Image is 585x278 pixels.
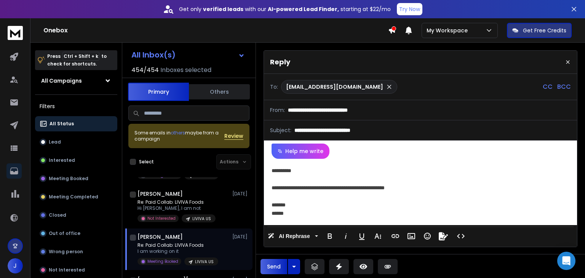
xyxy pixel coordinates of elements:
[131,51,176,59] h1: All Inbox(s)
[35,189,117,205] button: Meeting Completed
[49,157,75,163] p: Interested
[189,83,250,100] button: Others
[232,191,249,197] p: [DATE]
[35,244,117,259] button: Wrong person
[160,66,211,75] h3: Inboxes selected
[137,205,216,211] p: Hi [PERSON_NAME], I am not
[270,57,290,67] p: Reply
[8,258,23,273] button: J
[134,130,224,142] div: Some emails in maybe from a campaign
[397,3,422,15] button: Try Now
[35,262,117,278] button: Not Interested
[179,5,391,13] p: Get only with our starting at $22/mo
[270,83,278,91] p: To:
[436,228,451,244] button: Signature
[543,82,553,91] p: CC
[35,101,117,112] h3: Filters
[272,144,329,159] button: Help me write
[137,233,183,241] h1: [PERSON_NAME]
[266,228,320,244] button: AI Rephrase
[137,199,216,205] p: Re: Paid Collab: LIVIVA Foods
[62,52,99,61] span: Ctrl + Shift + k
[49,249,83,255] p: Wrong person
[195,259,214,265] p: LIVIVA US
[270,126,291,134] p: Subject:
[203,5,243,13] strong: verified leads
[224,132,243,140] button: Review
[261,259,287,274] button: Send
[49,212,66,218] p: Closed
[41,77,82,85] h1: All Campaigns
[420,228,435,244] button: Emoticons
[171,129,185,136] span: others
[35,73,117,88] button: All Campaigns
[147,216,176,221] p: Not Interested
[47,53,107,68] p: Press to check for shortcuts.
[277,233,312,240] span: AI Rephrase
[49,267,85,273] p: Not Interested
[147,259,178,264] p: Meeting Booked
[35,171,117,186] button: Meeting Booked
[49,139,61,145] p: Lead
[523,27,566,34] p: Get Free Credits
[43,26,388,35] h1: Onebox
[404,228,419,244] button: Insert Image (Ctrl+P)
[35,134,117,150] button: Lead
[8,26,23,40] img: logo
[35,208,117,223] button: Closed
[49,176,88,182] p: Meeting Booked
[371,228,385,244] button: More Text
[137,190,183,198] h1: [PERSON_NAME]
[139,159,154,165] label: Select
[388,228,403,244] button: Insert Link (Ctrl+K)
[131,66,159,75] span: 454 / 454
[232,234,249,240] p: [DATE]
[355,228,369,244] button: Underline (Ctrl+U)
[50,121,74,127] p: All Status
[507,23,572,38] button: Get Free Credits
[557,252,575,270] div: Open Intercom Messenger
[192,216,211,222] p: LIVIVA US
[268,5,339,13] strong: AI-powered Lead Finder,
[137,248,218,254] p: I am working on it
[137,242,218,248] p: Re: Paid Collab: LIVIVA Foods
[35,116,117,131] button: All Status
[128,83,189,101] button: Primary
[49,194,98,200] p: Meeting Completed
[35,226,117,241] button: Out of office
[399,5,420,13] p: Try Now
[427,27,471,34] p: My Workspace
[35,153,117,168] button: Interested
[270,106,285,114] p: From:
[49,230,80,236] p: Out of office
[286,83,383,91] p: [EMAIL_ADDRESS][DOMAIN_NAME]
[454,228,468,244] button: Code View
[125,47,251,62] button: All Inbox(s)
[557,82,571,91] p: BCC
